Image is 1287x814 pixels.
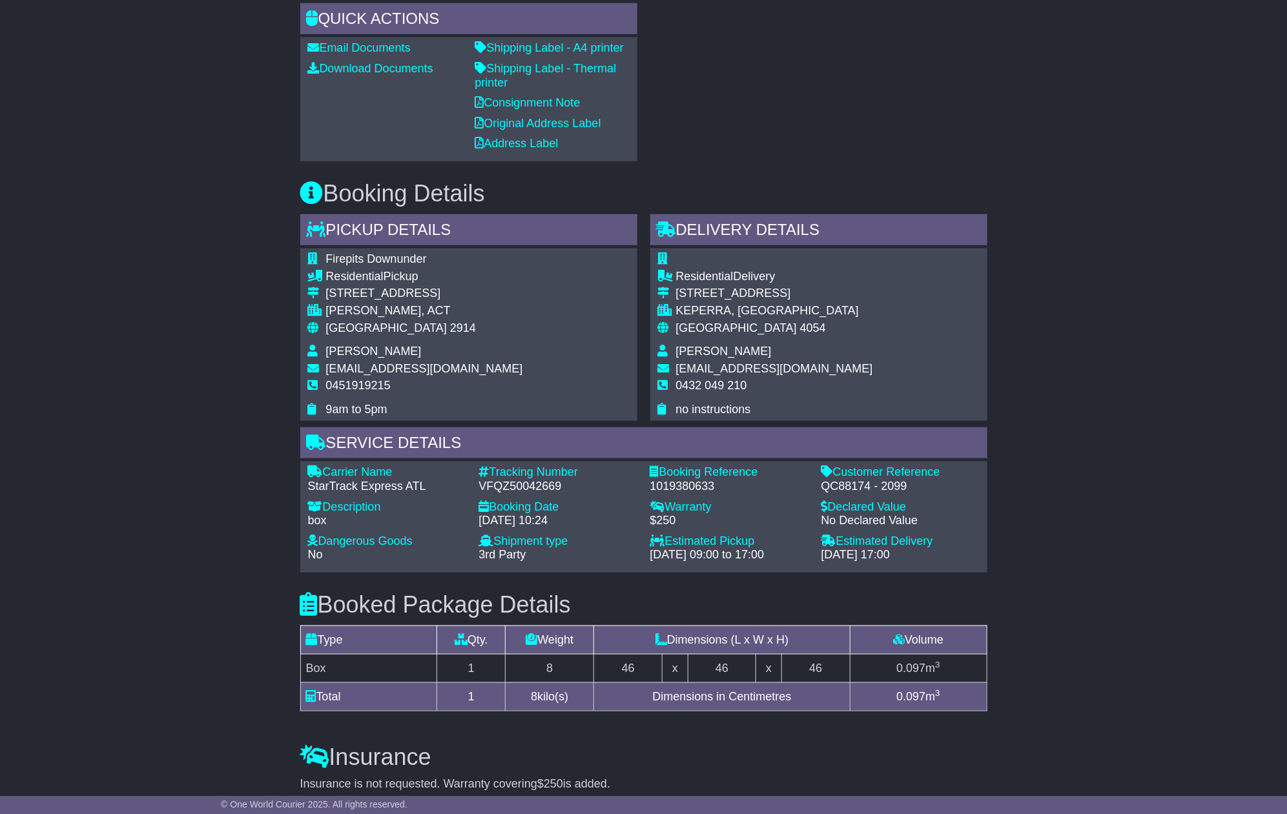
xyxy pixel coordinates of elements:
[479,480,637,494] div: VFQZ50042669
[676,403,751,416] span: no instructions
[437,626,506,654] td: Qty.
[221,799,407,809] span: © One World Courier 2025. All rights reserved.
[308,480,466,494] div: StarTrack Express ATL
[308,534,466,549] div: Dangerous Goods
[300,3,637,38] div: Quick Actions
[896,662,925,675] span: 0.097
[850,654,987,682] td: m
[896,690,925,703] span: 0.097
[479,500,637,514] div: Booking Date
[326,321,447,334] span: [GEOGRAPHIC_DATA]
[326,362,523,375] span: [EMAIL_ADDRESS][DOMAIN_NAME]
[450,321,476,334] span: 2914
[676,270,734,283] span: Residential
[308,62,433,75] a: Download Documents
[326,287,523,301] div: [STREET_ADDRESS]
[479,548,526,561] span: 3rd Party
[326,304,523,318] div: [PERSON_NAME], ACT
[663,654,688,682] td: x
[437,682,506,711] td: 1
[300,592,987,618] h3: Booked Package Details
[594,682,850,711] td: Dimensions in Centimetres
[475,117,601,130] a: Original Address Label
[506,682,594,711] td: kilo(s)
[300,427,987,462] div: Service Details
[308,465,466,480] div: Carrier Name
[326,379,391,392] span: 0451919215
[850,682,987,711] td: m
[821,465,980,480] div: Customer Reference
[650,514,808,528] div: $250
[594,626,850,654] td: Dimensions (L x W x H)
[300,744,987,770] h3: Insurance
[756,654,781,682] td: x
[437,654,506,682] td: 1
[676,321,797,334] span: [GEOGRAPHIC_DATA]
[326,270,523,284] div: Pickup
[821,514,980,528] div: No Declared Value
[326,252,427,265] span: Firepits Downunder
[821,534,980,549] div: Estimated Delivery
[531,690,537,703] span: 8
[300,214,637,249] div: Pickup Details
[479,465,637,480] div: Tracking Number
[594,654,663,682] td: 46
[688,654,756,682] td: 46
[676,379,747,392] span: 0432 049 210
[300,654,437,682] td: Box
[821,548,980,562] div: [DATE] 17:00
[650,214,987,249] div: Delivery Details
[475,41,624,54] a: Shipping Label - A4 printer
[326,345,422,358] span: [PERSON_NAME]
[676,362,873,375] span: [EMAIL_ADDRESS][DOMAIN_NAME]
[506,654,594,682] td: 8
[650,548,808,562] div: [DATE] 09:00 to 17:00
[676,345,772,358] span: [PERSON_NAME]
[308,548,323,561] span: No
[479,534,637,549] div: Shipment type
[308,500,466,514] div: Description
[300,682,437,711] td: Total
[821,500,980,514] div: Declared Value
[935,688,940,698] sup: 3
[676,304,873,318] div: KEPERRA, [GEOGRAPHIC_DATA]
[650,534,808,549] div: Estimated Pickup
[650,480,808,494] div: 1019380633
[800,321,826,334] span: 4054
[537,777,563,790] span: $250
[300,777,987,791] div: Insurance is not requested. Warranty covering is added.
[326,270,384,283] span: Residential
[676,270,873,284] div: Delivery
[650,465,808,480] div: Booking Reference
[475,62,617,89] a: Shipping Label - Thermal printer
[781,654,850,682] td: 46
[308,41,411,54] a: Email Documents
[506,626,594,654] td: Weight
[479,514,637,528] div: [DATE] 10:24
[326,403,387,416] span: 9am to 5pm
[650,500,808,514] div: Warranty
[308,514,466,528] div: box
[475,137,559,150] a: Address Label
[935,660,940,669] sup: 3
[821,480,980,494] div: QC88174 - 2099
[300,626,437,654] td: Type
[300,181,987,207] h3: Booking Details
[475,96,581,109] a: Consignment Note
[850,626,987,654] td: Volume
[676,287,873,301] div: [STREET_ADDRESS]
